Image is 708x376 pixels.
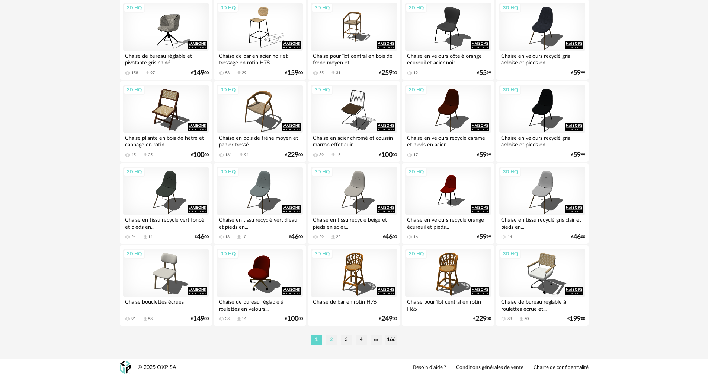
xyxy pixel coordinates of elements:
[500,85,521,95] div: 3D HQ
[571,152,585,158] div: € 99
[311,215,397,230] div: Chaise en tissu recyclé beige et pieds en acier...
[217,85,239,95] div: 3D HQ
[573,234,581,240] span: 46
[131,234,136,240] div: 24
[145,70,150,76] span: Download icon
[291,234,298,240] span: 46
[195,234,209,240] div: € 00
[287,70,298,76] span: 159
[123,133,209,148] div: Chaise pliante en bois de hêtre et cannage en rotin
[319,234,324,240] div: 29
[287,152,298,158] span: 229
[500,3,521,13] div: 3D HQ
[311,335,322,345] li: 1
[148,152,153,158] div: 25
[311,51,397,66] div: Chaise pour îlot central en bois de frêne moyen et...
[336,70,340,76] div: 31
[217,133,302,148] div: Chaise en bois de frêne moyen et papier tressé
[406,167,427,177] div: 3D HQ
[311,133,397,148] div: Chaise en acier chromé et coussin marron effet cuir...
[496,245,588,326] a: 3D HQ Chaise de bureau réglable à roulettes écrue et... 83 Download icon 50 €19900
[214,81,306,162] a: 3D HQ Chaise en bois de frêne moyen et papier tressé 161 Download icon 94 €22900
[499,215,585,230] div: Chaise en tissu recyclé gris clair et pieds en...
[131,70,138,76] div: 158
[124,85,145,95] div: 3D HQ
[405,133,491,148] div: Chaise en velours recyclé caramel et pieds en acier...
[120,81,212,162] a: 3D HQ Chaise pliante en bois de hêtre et cannage en rotin 45 Download icon 25 €10000
[356,335,367,345] li: 4
[225,70,230,76] div: 58
[244,152,249,158] div: 94
[142,152,148,158] span: Download icon
[402,163,494,244] a: 3D HQ Chaise en velours recyclé orange écureuil et pieds... 16 €5999
[319,70,324,76] div: 55
[405,215,491,230] div: Chaise en velours recyclé orange écureuil et pieds...
[473,316,491,322] div: € 00
[214,163,306,244] a: 3D HQ Chaise en tissu recyclé vert d'eau et pieds en... 18 Download icon 10 €4600
[326,335,337,345] li: 2
[413,364,446,371] a: Besoin d'aide ?
[311,85,333,95] div: 3D HQ
[124,249,145,259] div: 3D HQ
[571,234,585,240] div: € 00
[534,364,589,371] a: Charte de confidentialité
[567,316,585,322] div: € 00
[214,245,306,326] a: 3D HQ Chaise de bureau réglable à roulettes en velours... 23 Download icon 14 €10000
[402,245,494,326] a: 3D HQ Chaise pour îlot central en rotin H65 €22900
[217,3,239,13] div: 3D HQ
[191,70,209,76] div: € 00
[285,316,303,322] div: € 00
[341,335,352,345] li: 3
[330,234,336,240] span: Download icon
[242,234,246,240] div: 10
[120,361,131,374] img: OXP
[479,234,487,240] span: 59
[405,51,491,66] div: Chaise en velours côtelé orange écureuil et acier noir
[236,316,242,322] span: Download icon
[131,316,136,322] div: 91
[500,249,521,259] div: 3D HQ
[236,234,242,240] span: Download icon
[311,297,397,312] div: Chaise de bar en rotin H76
[217,297,302,312] div: Chaise de bureau réglable à roulettes en velours...
[193,152,204,158] span: 100
[479,70,487,76] span: 55
[330,152,336,158] span: Download icon
[379,152,397,158] div: € 00
[225,152,232,158] div: 161
[217,249,239,259] div: 3D HQ
[308,163,400,244] a: 3D HQ Chaise en tissu recyclé beige et pieds en acier... 29 Download icon 22 €4600
[217,215,302,230] div: Chaise en tissu recyclé vert d'eau et pieds en...
[124,3,145,13] div: 3D HQ
[311,3,333,13] div: 3D HQ
[311,167,333,177] div: 3D HQ
[477,70,491,76] div: € 99
[123,297,209,312] div: Chaise bouclettes écrues
[242,70,246,76] div: 29
[413,234,418,240] div: 16
[311,249,333,259] div: 3D HQ
[496,163,588,244] a: 3D HQ Chaise en tissu recyclé gris clair et pieds en... 14 €4600
[507,316,512,322] div: 83
[499,51,585,66] div: Chaise en velours recyclé gris ardoise et pieds en...
[381,316,393,322] span: 249
[193,70,204,76] span: 149
[319,152,324,158] div: 39
[138,364,176,371] div: © 2025 OXP SA
[238,152,244,158] span: Download icon
[131,152,136,158] div: 45
[379,316,397,322] div: € 00
[123,215,209,230] div: Chaise en tissu recyclé vert foncé et pieds en...
[385,234,393,240] span: 46
[285,70,303,76] div: € 00
[500,167,521,177] div: 3D HQ
[477,234,491,240] div: € 99
[336,152,340,158] div: 15
[573,70,581,76] span: 59
[477,152,491,158] div: € 99
[123,51,209,66] div: Chaise de bureau réglable et pivotante gris chiné...
[308,81,400,162] a: 3D HQ Chaise en acier chromé et coussin marron effet cuir... 39 Download icon 15 €10000
[330,70,336,76] span: Download icon
[120,163,212,244] a: 3D HQ Chaise en tissu recyclé vert foncé et pieds en... 24 Download icon 14 €4600
[217,167,239,177] div: 3D HQ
